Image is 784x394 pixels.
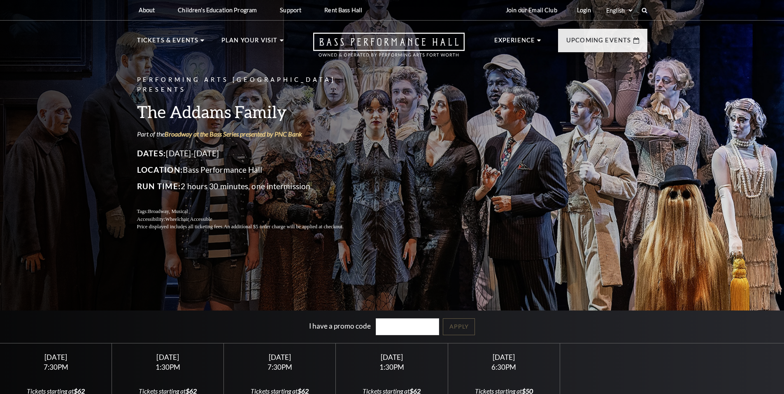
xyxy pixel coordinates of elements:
[280,7,301,14] p: Support
[165,130,302,138] a: Broadway at the Bass Series presented by PNC Bank
[122,364,214,371] div: 1:30PM
[137,208,363,216] p: Tags:
[605,7,634,14] select: Select:
[10,364,102,371] div: 7:30PM
[234,353,326,362] div: [DATE]
[346,364,438,371] div: 1:30PM
[137,180,363,193] p: 2 hours 30 minutes, one intermission
[223,224,343,229] span: An additional $5 order charge will be applied at checkout.
[137,165,183,174] span: Location:
[122,353,214,362] div: [DATE]
[137,147,363,160] p: [DATE]-[DATE]
[137,223,363,231] p: Price displayed includes all ticketing fees.
[139,7,155,14] p: About
[234,364,326,371] div: 7:30PM
[137,148,166,158] span: Dates:
[10,353,102,362] div: [DATE]
[137,181,181,191] span: Run Time:
[324,7,362,14] p: Rent Bass Hall
[178,7,257,14] p: Children's Education Program
[137,216,363,223] p: Accessibility:
[137,35,199,50] p: Tickets & Events
[148,209,188,214] span: Broadway, Musical
[458,353,550,362] div: [DATE]
[137,163,363,176] p: Bass Performance Hall
[221,35,278,50] p: Plan Your Visit
[346,353,438,362] div: [DATE]
[309,321,371,330] label: I have a promo code
[137,101,363,122] h3: The Addams Family
[137,75,363,95] p: Performing Arts [GEOGRAPHIC_DATA] Presents
[494,35,535,50] p: Experience
[137,130,363,139] p: Part of the
[566,35,631,50] p: Upcoming Events
[458,364,550,371] div: 6:30PM
[165,216,212,222] span: Wheelchair Accessible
